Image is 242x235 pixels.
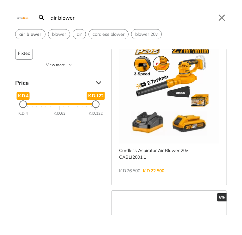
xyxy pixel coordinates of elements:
div: Suggestion: air [73,29,86,39]
span: cordless blower [93,31,124,38]
span: air [77,31,82,38]
button: Close [217,13,227,23]
input: Search… [49,10,213,25]
strong: air blower [19,31,41,37]
span: Price [15,78,91,88]
div: K.D.122 [89,111,103,116]
img: Close [15,16,30,19]
span: blower [52,31,66,38]
button: Select suggestion: air [73,29,86,39]
div: K.D.63 [54,111,65,116]
button: Select suggestion: air blower [15,29,45,39]
div: Maximum Price [92,100,100,108]
button: Select suggestion: cordless blower [89,29,128,39]
button: Select suggestion: blower [48,29,70,39]
div: 6% [217,193,227,201]
div: Suggestion: cordless blower [88,29,129,39]
div: Suggestion: blower [48,29,70,39]
button: Fixtec [15,47,33,60]
button: View more [15,62,104,68]
span: blower 20v [135,31,158,38]
div: Minimum Price [19,100,27,108]
span: Fixtec [18,47,30,59]
div: Suggestion: blower 20v [131,29,162,39]
div: K.D.4 [18,111,28,116]
button: Select suggestion: blower 20v [131,29,161,39]
svg: Search [38,14,45,22]
div: Suggestion: air blower [15,29,45,39]
span: View more [46,62,65,68]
